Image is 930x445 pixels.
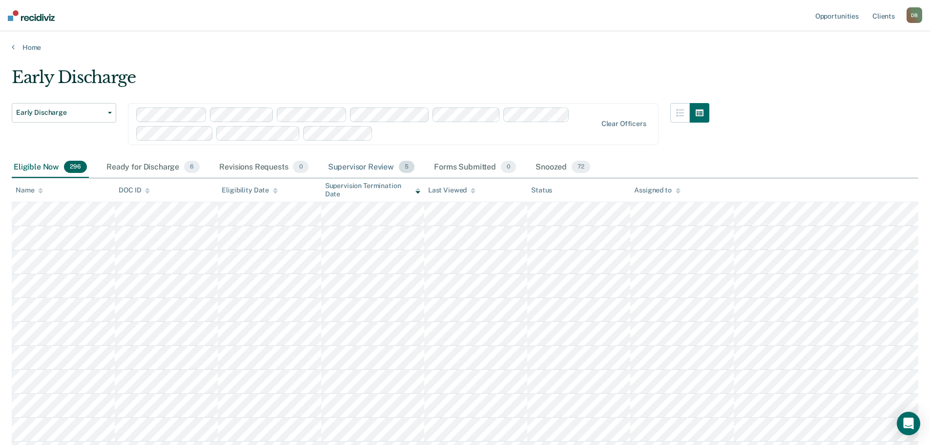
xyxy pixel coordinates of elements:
div: Name [16,186,43,194]
button: Early Discharge [12,103,116,123]
div: Supervision Termination Date [325,182,420,198]
span: 6 [184,161,200,173]
span: 0 [293,161,308,173]
a: Home [12,43,918,52]
div: Early Discharge [12,67,709,95]
span: 296 [64,161,87,173]
div: Clear officers [601,120,646,128]
div: Assigned to [634,186,680,194]
div: DOC ID [119,186,150,194]
span: 5 [399,161,414,173]
div: Last Viewed [428,186,475,194]
div: Open Intercom Messenger [897,412,920,435]
div: D B [907,7,922,23]
img: Recidiviz [8,10,55,21]
div: Status [531,186,552,194]
div: Supervisor Review5 [326,157,417,178]
div: Ready for Discharge6 [104,157,202,178]
div: Forms Submitted0 [432,157,518,178]
span: 72 [572,161,590,173]
div: Eligibility Date [222,186,278,194]
div: Snoozed72 [534,157,592,178]
div: Eligible Now296 [12,157,89,178]
button: DB [907,7,922,23]
span: 0 [501,161,516,173]
div: Revisions Requests0 [217,157,310,178]
span: Early Discharge [16,108,104,117]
